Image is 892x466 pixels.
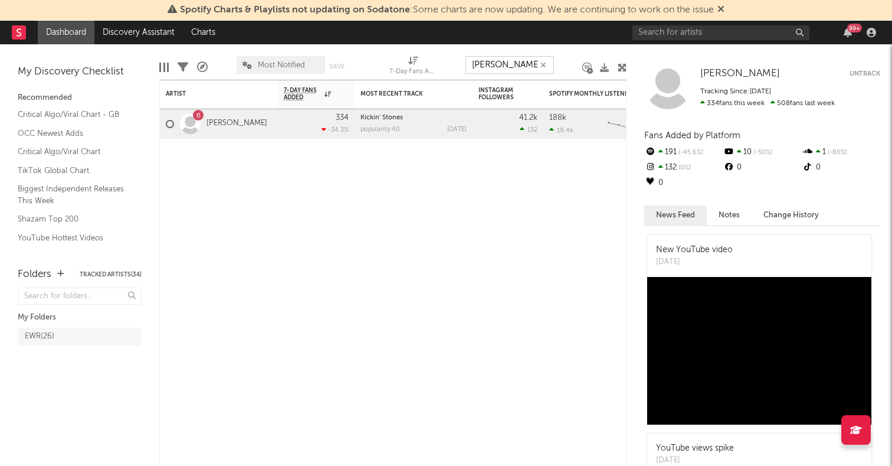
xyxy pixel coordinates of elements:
[389,65,437,79] div: 7-Day Fans Added (7-Day Fans Added)
[389,50,437,84] div: 7-Day Fans Added (7-Day Fans Added)
[178,50,188,84] div: Filters
[656,442,734,455] div: YouTube views spike
[360,90,449,97] div: Most Recent Track
[478,87,520,101] div: Instagram Followers
[826,149,847,156] span: -80 %
[166,90,254,97] div: Artist
[18,288,142,305] input: Search for folders...
[844,28,852,37] button: 99+
[549,90,638,97] div: Spotify Monthly Listeners
[18,91,142,105] div: Recommended
[549,126,573,134] div: 19.4k
[447,126,467,133] div: [DATE]
[258,61,305,69] span: Most Notified
[723,160,801,175] div: 0
[700,88,771,95] span: Tracking Since: [DATE]
[632,25,809,40] input: Search for artists
[18,65,142,79] div: My Discovery Checklist
[18,213,130,226] a: Shazam Top 200
[700,69,780,79] span: [PERSON_NAME]
[707,206,752,225] button: Notes
[677,149,703,156] span: -45.6 %
[850,68,880,80] button: Untrack
[18,328,142,346] a: EWR(26)
[644,175,723,191] div: 0
[752,206,831,225] button: Change History
[644,160,723,175] div: 132
[723,145,801,160] div: 10
[644,131,740,140] span: Fans Added by Platform
[38,21,94,44] a: Dashboard
[700,68,780,80] a: [PERSON_NAME]
[549,114,566,122] div: 188k
[677,165,691,171] span: 0 %
[18,232,130,245] a: YouTube Hottest Videos
[322,126,349,133] div: -34.3 %
[644,206,707,225] button: News Feed
[700,100,835,107] span: 508 fans last week
[465,56,554,74] input: Search...
[717,5,724,15] span: Dismiss
[602,109,655,139] svg: Chart title
[360,126,400,133] div: popularity: 40
[183,21,224,44] a: Charts
[80,272,142,278] button: Tracked Artists(34)
[18,311,142,325] div: My Folders
[25,330,54,344] div: EWR ( 26 )
[656,244,733,256] div: New YouTube video
[802,145,880,160] div: 1
[700,100,765,107] span: 334 fans this week
[360,115,403,121] a: Kickin' Stones
[18,268,51,282] div: Folders
[284,87,322,101] span: 7-Day Fans Added
[180,5,410,15] span: Spotify Charts & Playlists not updating on Sodatone
[18,127,130,140] a: OCC Newest Adds
[180,5,714,15] span: : Some charts are now updating. We are continuing to work on the issue
[329,63,345,70] button: Save
[847,24,862,32] div: 99 +
[18,164,130,177] a: TikTok Global Chart
[752,149,772,156] span: -50 %
[197,50,208,84] div: A&R Pipeline
[94,21,183,44] a: Discovery Assistant
[159,50,169,84] div: Edit Columns
[527,127,537,133] span: 132
[802,160,880,175] div: 0
[18,183,130,207] a: Biggest Independent Releases This Week
[519,114,537,122] div: 41.2k
[18,108,130,121] a: Critical Algo/Viral Chart - GB
[336,114,349,122] div: 334
[206,119,267,129] a: [PERSON_NAME]
[18,145,130,158] a: Critical Algo/Viral Chart
[360,115,467,121] div: Kickin' Stones
[656,256,733,268] div: [DATE]
[644,145,723,160] div: 191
